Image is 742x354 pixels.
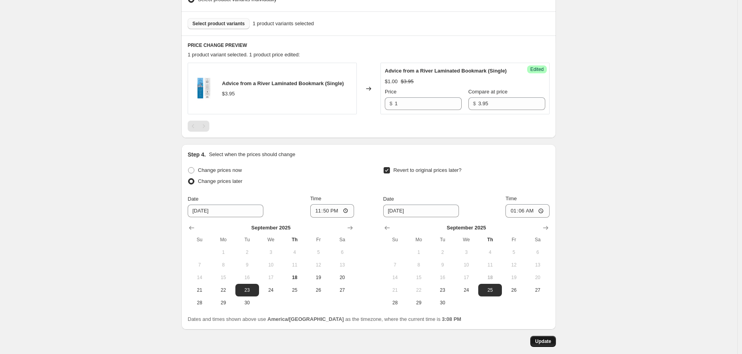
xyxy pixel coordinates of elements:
button: Thursday September 4 2025 [478,246,502,259]
span: Mo [214,237,232,243]
button: Monday September 22 2025 [407,284,431,296]
span: Change prices later [198,178,242,184]
button: Saturday September 20 2025 [526,271,550,284]
button: Sunday September 14 2025 [383,271,407,284]
button: Sunday September 28 2025 [188,296,211,309]
th: Thursday [478,233,502,246]
img: classic_bookmark_river_80x.jpg [192,77,216,101]
button: Wednesday September 17 2025 [455,271,478,284]
span: Revert to original prices later? [393,167,462,173]
button: Friday September 19 2025 [502,271,526,284]
strike: $3.95 [401,78,414,86]
th: Saturday [330,233,354,246]
span: Fr [505,237,522,243]
h6: PRICE CHANGE PREVIEW [188,42,550,48]
span: 11 [481,262,499,268]
th: Monday [211,233,235,246]
span: 2 [434,249,451,255]
button: Tuesday September 2 2025 [431,246,454,259]
button: Sunday September 14 2025 [188,271,211,284]
button: Sunday September 7 2025 [188,259,211,271]
button: Wednesday September 24 2025 [455,284,478,296]
span: 23 [239,287,256,293]
button: Today Thursday September 18 2025 [283,271,306,284]
span: 22 [214,287,232,293]
span: 2 [239,249,256,255]
span: 10 [458,262,475,268]
button: Show next month, October 2025 [540,222,551,233]
button: Update [530,336,556,347]
span: 12 [505,262,522,268]
span: Tu [434,237,451,243]
span: Th [286,237,303,243]
button: Monday September 22 2025 [211,284,235,296]
span: Price [385,89,397,95]
button: Monday September 8 2025 [407,259,431,271]
span: 29 [410,300,427,306]
span: 20 [529,274,546,281]
button: Tuesday September 30 2025 [235,296,259,309]
span: 7 [191,262,208,268]
button: Wednesday September 10 2025 [455,259,478,271]
button: Saturday September 6 2025 [330,246,354,259]
span: Change prices now [198,167,242,173]
button: Select product variants [188,18,250,29]
span: 5 [505,249,522,255]
b: America/[GEOGRAPHIC_DATA] [267,316,344,322]
b: 3:08 PM [442,316,461,322]
button: Friday September 26 2025 [307,284,330,296]
span: 15 [410,274,427,281]
span: We [262,237,280,243]
div: $1.00 [385,78,398,86]
button: Thursday September 11 2025 [283,259,306,271]
button: Tuesday September 23 2025 [235,284,259,296]
button: Saturday September 20 2025 [330,271,354,284]
th: Saturday [526,233,550,246]
button: Monday September 15 2025 [211,271,235,284]
button: Saturday September 27 2025 [330,284,354,296]
span: Sa [529,237,546,243]
span: Update [535,338,551,345]
span: Advice from a River Laminated Bookmark (Single) [385,68,507,74]
span: Su [386,237,404,243]
th: Tuesday [235,233,259,246]
button: Saturday September 13 2025 [330,259,354,271]
span: We [458,237,475,243]
span: 4 [286,249,303,255]
button: Monday September 1 2025 [407,246,431,259]
span: Fr [310,237,327,243]
button: Thursday September 25 2025 [283,284,306,296]
span: 19 [505,274,522,281]
span: 1 [410,249,427,255]
span: 10 [262,262,280,268]
button: Tuesday September 2 2025 [235,246,259,259]
button: Sunday September 21 2025 [383,284,407,296]
span: Edited [530,66,544,73]
button: Saturday September 13 2025 [526,259,550,271]
button: Wednesday September 3 2025 [455,246,478,259]
button: Sunday September 7 2025 [383,259,407,271]
th: Thursday [283,233,306,246]
button: Wednesday September 3 2025 [259,246,283,259]
button: Wednesday September 10 2025 [259,259,283,271]
span: 8 [410,262,427,268]
span: 27 [334,287,351,293]
span: Mo [410,237,427,243]
span: 9 [239,262,256,268]
span: 1 product variants selected [253,20,314,28]
span: 21 [191,287,208,293]
span: 17 [262,274,280,281]
input: 9/18/2025 [383,205,459,217]
button: Monday September 29 2025 [407,296,431,309]
button: Friday September 5 2025 [502,246,526,259]
span: 25 [286,287,303,293]
button: Thursday September 25 2025 [478,284,502,296]
button: Saturday September 27 2025 [526,284,550,296]
button: Monday September 8 2025 [211,259,235,271]
span: 12 [310,262,327,268]
button: Friday September 12 2025 [307,259,330,271]
div: $3.95 [222,90,235,98]
span: 24 [458,287,475,293]
span: 26 [310,287,327,293]
span: 27 [529,287,546,293]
